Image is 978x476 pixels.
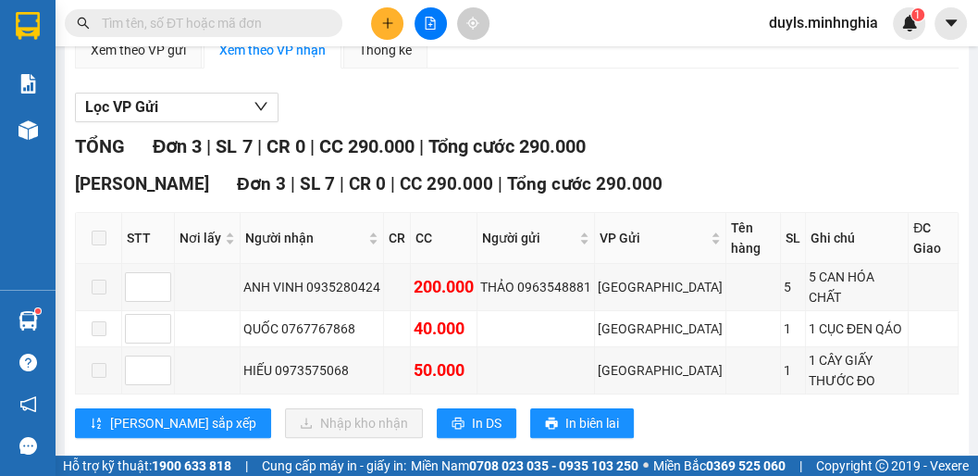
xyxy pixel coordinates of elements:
div: [GEOGRAPHIC_DATA] [598,360,723,381]
span: file-add [424,17,437,30]
th: CC [411,213,477,264]
span: [PERSON_NAME] [75,173,209,194]
span: | [309,135,314,157]
div: 1 [784,360,802,381]
td: Sài Gòn [595,264,726,311]
button: file-add [415,7,447,40]
td: Sài Gòn [595,347,726,395]
th: CR [384,213,411,264]
div: 5 [784,277,802,297]
button: downloadNhập kho nhận [285,408,423,438]
span: | [291,173,295,194]
span: In biên lai [565,413,619,433]
span: SL 7 [216,135,252,157]
div: 1 CỤC ĐEN QÁO [809,319,905,339]
span: printer [452,417,464,432]
span: VP Gửi [600,228,707,248]
span: | [245,456,248,476]
span: ⚪️ [643,462,649,470]
img: icon-new-feature [901,15,918,31]
span: sort-ascending [90,417,103,432]
span: 1 [914,8,921,21]
th: SL [781,213,806,264]
span: | [340,173,344,194]
span: | [206,135,211,157]
span: message [19,437,37,455]
span: copyright [875,459,888,472]
span: Người nhận [245,228,365,248]
span: Tổng cước 290.000 [507,173,662,194]
th: Ghi chú [806,213,909,264]
span: Đơn 3 [237,173,286,194]
div: 40.000 [414,316,474,342]
img: logo-vxr [16,12,40,40]
img: warehouse-icon [19,120,38,140]
span: | [390,173,395,194]
span: CR 0 [266,135,304,157]
span: [PERSON_NAME] sắp xếp [110,413,256,433]
span: | [799,456,802,476]
button: Lọc VP Gửi [75,93,279,122]
span: Đơn 3 [153,135,202,157]
span: Nơi lấy [180,228,221,248]
div: [GEOGRAPHIC_DATA] [598,319,723,339]
div: 50.000 [414,357,474,383]
div: 1 [784,319,802,339]
div: Xem theo VP gửi [91,40,186,60]
span: Hỗ trợ kỹ thuật: [63,456,231,476]
div: 5 CAN HÓA CHẤT [809,267,905,307]
strong: 0708 023 035 - 0935 103 250 [469,458,638,473]
div: HIẾU 0973575068 [243,360,380,381]
div: 200.000 [414,274,474,300]
span: In DS [472,413,501,433]
span: Miền Bắc [653,456,786,476]
div: 1 CÂY GIẤY THƯỚC ĐO [809,350,905,391]
span: TỔNG [75,135,125,157]
span: plus [381,17,394,30]
button: printerIn biên lai [530,408,634,438]
button: aim [457,7,489,40]
img: warehouse-icon [19,311,38,331]
span: | [418,135,423,157]
strong: 1900 633 818 [152,458,231,473]
span: | [498,173,502,194]
td: Sài Gòn [595,311,726,347]
div: [GEOGRAPHIC_DATA] [598,277,723,297]
span: CC 290.000 [400,173,493,194]
span: Cung cấp máy in - giấy in: [262,456,406,476]
div: QUỐC 0767767868 [243,319,380,339]
span: duyls.minhnghia [754,11,893,34]
th: ĐC Giao [909,213,959,264]
span: Lọc VP Gửi [85,95,158,119]
div: Xem theo VP nhận [219,40,326,60]
span: CC 290.000 [318,135,414,157]
th: Tên hàng [726,213,781,264]
button: caret-down [935,7,967,40]
span: notification [19,395,37,413]
span: Người gửi [482,228,576,248]
input: Tìm tên, số ĐT hoặc mã đơn [102,13,320,33]
span: down [254,99,268,114]
span: caret-down [943,15,959,31]
th: STT [122,213,175,264]
sup: 1 [911,8,924,21]
span: search [77,17,90,30]
span: | [256,135,261,157]
div: Thống kê [359,40,412,60]
strong: 0369 525 060 [706,458,786,473]
button: plus [371,7,403,40]
sup: 1 [35,308,41,314]
span: aim [466,17,479,30]
span: SL 7 [300,173,335,194]
div: THẢO 0963548881 [480,277,591,297]
div: ANH VINH 0935280424 [243,277,380,297]
span: printer [545,417,558,432]
span: question-circle [19,354,37,371]
button: printerIn DS [437,408,516,438]
button: sort-ascending[PERSON_NAME] sắp xếp [75,408,271,438]
img: solution-icon [19,74,38,94]
span: Tổng cước 290.000 [427,135,585,157]
span: CR 0 [349,173,386,194]
span: Miền Nam [411,456,638,476]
